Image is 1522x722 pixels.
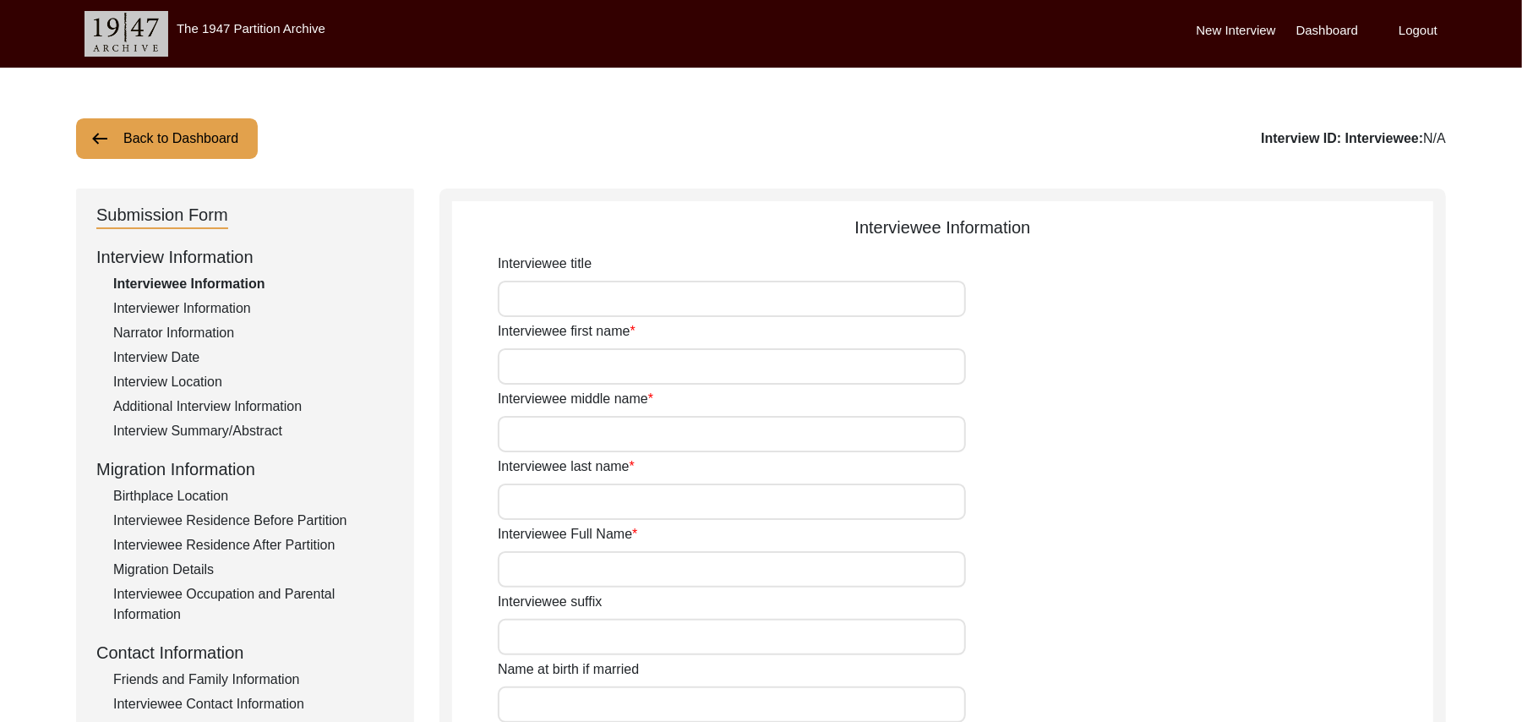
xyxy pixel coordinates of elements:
label: Interviewee suffix [498,592,602,612]
div: Migration Details [113,560,394,580]
div: Interview Information [96,244,394,270]
div: Birthplace Location [113,486,394,506]
div: Interview Summary/Abstract [113,421,394,441]
label: New Interview [1197,21,1276,41]
button: Back to Dashboard [76,118,258,159]
div: N/A [1261,129,1446,149]
div: Interviewee Information [452,215,1433,240]
div: Interviewee Residence After Partition [113,535,394,555]
label: Interviewee last name [498,457,635,477]
label: Interviewee title [498,254,592,274]
div: Interview Date [113,347,394,368]
div: Interviewee Occupation and Parental Information [113,584,394,625]
label: Logout [1399,21,1437,41]
div: Narrator Information [113,323,394,343]
div: Additional Interview Information [113,397,394,417]
div: Migration Information [96,457,394,482]
div: Interviewee Contact Information [113,694,394,714]
div: Interviewee Information [113,274,394,294]
label: Interviewee first name [498,321,636,342]
img: header-logo.png [85,11,168,57]
label: Dashboard [1296,21,1358,41]
b: Interview ID: [1261,131,1341,145]
label: Name at birth if married [498,659,639,680]
label: The 1947 Partition Archive [177,21,325,36]
div: Interviewee Residence Before Partition [113,511,394,531]
b: Interviewee: [1345,131,1423,145]
label: Interviewee Full Name [498,524,637,544]
div: Interview Location [113,372,394,392]
div: Friends and Family Information [113,670,394,690]
div: Submission Form [96,202,228,229]
div: Contact Information [96,640,394,665]
img: arrow-left.png [90,129,110,149]
label: Interviewee middle name [498,389,653,409]
div: Interviewer Information [113,298,394,319]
